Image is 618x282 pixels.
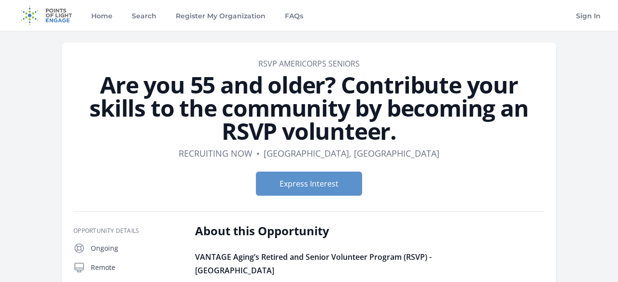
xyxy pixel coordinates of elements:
[195,252,432,276] strong: VANTAGE Aging’s Retired and Senior Volunteer Program (RSVP) - [GEOGRAPHIC_DATA]
[195,223,478,239] h2: About this Opportunity
[256,172,362,196] button: Express Interest
[179,147,253,160] dd: Recruiting now
[91,243,180,253] p: Ongoing
[73,227,180,235] h3: Opportunity Details
[91,263,180,272] p: Remote
[73,73,545,143] h1: Are you 55 and older? Contribute your skills to the community by becoming an RSVP volunteer.
[258,58,360,69] a: RSVP AmeriCorps Seniors
[264,147,439,160] dd: [GEOGRAPHIC_DATA], [GEOGRAPHIC_DATA]
[256,147,260,160] div: •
